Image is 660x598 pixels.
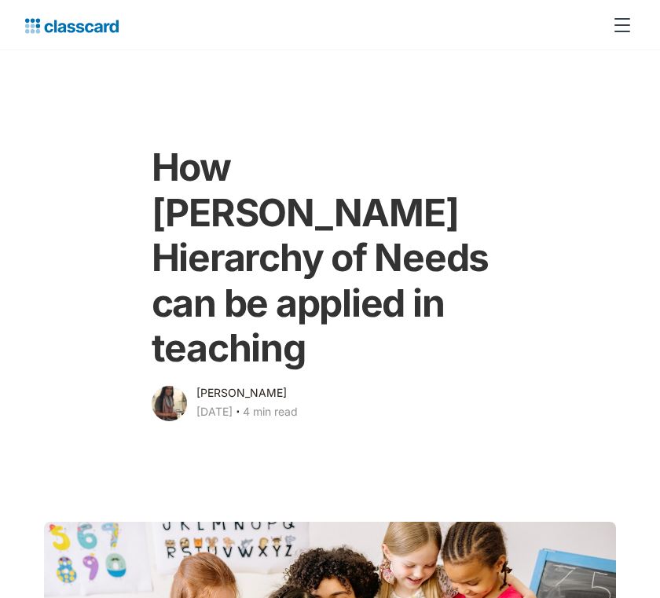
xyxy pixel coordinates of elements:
div: [PERSON_NAME] [196,383,287,402]
div: 4 min read [243,402,298,421]
div: ‧ [233,402,243,424]
a: home [25,14,119,36]
h1: How [PERSON_NAME] Hierarchy of Needs can be applied in teaching [152,145,509,371]
div: menu [603,6,635,44]
div: [DATE] [196,402,233,421]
